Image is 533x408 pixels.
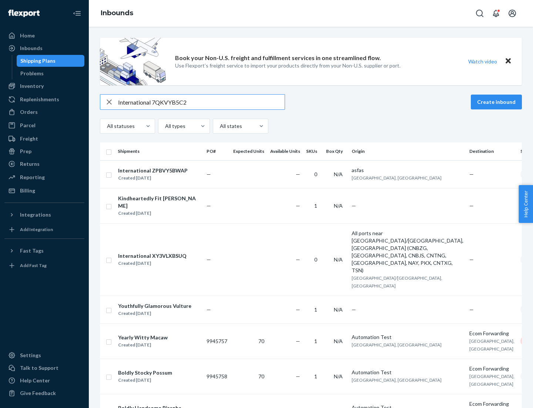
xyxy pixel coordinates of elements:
[8,10,40,17] img: Flexport logo
[118,341,168,349] div: Created [DATE]
[118,174,188,182] div: Created [DATE]
[17,68,85,79] a: Problems
[352,203,356,209] span: —
[463,56,502,67] button: Watch video
[207,256,211,263] span: —
[503,56,513,67] button: Close
[95,3,139,24] ol: breadcrumbs
[175,54,381,62] p: Book your Non-U.S. freight and fulfillment services in one streamlined flow.
[314,171,317,177] span: 0
[207,171,211,177] span: —
[4,42,84,54] a: Inbounds
[4,185,84,197] a: Billing
[230,142,267,160] th: Expected Units
[469,365,514,372] div: Ecom Forwarding
[469,374,514,387] span: [GEOGRAPHIC_DATA], [GEOGRAPHIC_DATA]
[349,142,466,160] th: Origin
[164,122,165,130] input: All types
[175,62,400,69] p: Use Flexport’s freight service to import your products directly from your Non-U.S. supplier or port.
[204,359,230,394] td: 9945758
[118,260,187,267] div: Created [DATE]
[314,256,317,263] span: 0
[314,203,317,209] span: 1
[4,171,84,183] a: Reporting
[20,352,41,359] div: Settings
[118,376,172,384] div: Created [DATE]
[207,203,211,209] span: —
[20,160,40,168] div: Returns
[118,252,187,260] div: International XY3VLXBSUQ
[505,6,520,21] button: Open account menu
[471,95,522,109] button: Create inbound
[352,342,442,348] span: [GEOGRAPHIC_DATA], [GEOGRAPHIC_DATA]
[469,306,474,313] span: —
[118,95,285,109] input: Search inbounds by name, destination, msku...
[4,245,84,257] button: Fast Tags
[20,247,44,254] div: Fast Tags
[4,145,84,157] a: Prep
[296,306,300,313] span: —
[20,389,56,397] div: Give Feedback
[469,338,514,352] span: [GEOGRAPHIC_DATA], [GEOGRAPHIC_DATA]
[4,209,84,221] button: Integrations
[20,364,58,372] div: Talk to Support
[4,158,84,170] a: Returns
[334,373,343,379] span: N/A
[20,70,44,77] div: Problems
[472,6,487,21] button: Open Search Box
[204,142,230,160] th: PO#
[4,387,84,399] button: Give Feedback
[20,32,35,39] div: Home
[469,330,514,337] div: Ecom Forwarding
[314,306,317,313] span: 1
[20,187,35,194] div: Billing
[334,203,343,209] span: N/A
[118,195,200,210] div: Kindheartedly Fit [PERSON_NAME]
[118,302,191,310] div: Youthfully Glamorous Vulture
[323,142,349,160] th: Box Qty
[4,362,84,374] a: Talk to Support
[118,167,188,174] div: International ZPBVY5BWAP
[20,148,31,155] div: Prep
[489,6,503,21] button: Open notifications
[352,230,463,274] div: All ports near [GEOGRAPHIC_DATA]/[GEOGRAPHIC_DATA], [GEOGRAPHIC_DATA] (CNBZG, [GEOGRAPHIC_DATA], ...
[4,349,84,361] a: Settings
[352,369,463,376] div: Automation Test
[20,96,59,103] div: Replenishments
[296,338,300,344] span: —
[207,306,211,313] span: —
[352,275,442,289] span: [GEOGRAPHIC_DATA]/[GEOGRAPHIC_DATA], [GEOGRAPHIC_DATA]
[4,106,84,118] a: Orders
[20,57,56,65] div: Shipping Plans
[352,306,356,313] span: —
[115,142,204,160] th: Shipments
[20,174,45,181] div: Reporting
[258,338,264,344] span: 70
[20,377,50,384] div: Help Center
[70,6,84,21] button: Close Navigation
[204,323,230,359] td: 9945757
[20,262,47,269] div: Add Fast Tag
[334,306,343,313] span: N/A
[352,333,463,341] div: Automation Test
[4,30,84,42] a: Home
[17,55,85,67] a: Shipping Plans
[118,210,200,217] div: Created [DATE]
[4,119,84,131] a: Parcel
[296,203,300,209] span: —
[314,338,317,344] span: 1
[4,260,84,272] a: Add Fast Tag
[20,122,36,129] div: Parcel
[352,175,442,181] span: [GEOGRAPHIC_DATA], [GEOGRAPHIC_DATA]
[4,224,84,236] a: Add Integration
[106,122,107,130] input: All statuses
[352,167,463,174] div: asfas
[334,338,343,344] span: N/A
[118,369,172,376] div: Boldly Stocky Possum
[20,82,44,90] div: Inventory
[267,142,303,160] th: Available Units
[352,377,442,383] span: [GEOGRAPHIC_DATA], [GEOGRAPHIC_DATA]
[519,185,533,223] button: Help Center
[466,142,517,160] th: Destination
